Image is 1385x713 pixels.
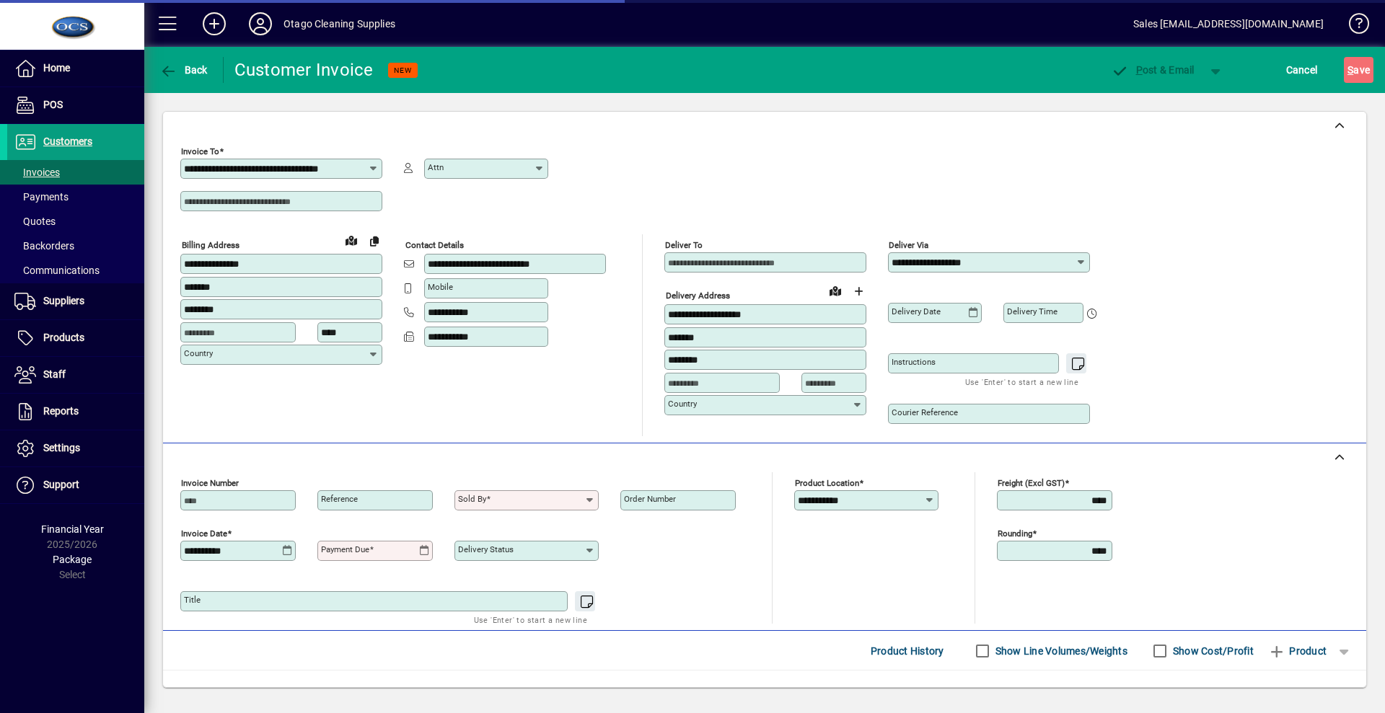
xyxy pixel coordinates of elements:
[865,638,950,664] button: Product History
[144,57,224,83] app-page-header-button: Back
[871,639,944,663] span: Product History
[998,478,1065,488] mat-label: Freight (excl GST)
[428,282,453,292] mat-label: Mobile
[181,478,239,488] mat-label: Invoice number
[7,185,144,209] a: Payments
[1104,57,1202,83] button: Post & Email
[43,442,80,453] span: Settings
[824,279,847,302] a: View on map
[1283,57,1322,83] button: Cancel
[43,479,79,490] span: Support
[184,595,201,605] mat-label: Title
[668,399,697,409] mat-label: Country
[1170,644,1254,658] label: Show Cost/Profit
[428,162,444,172] mat-label: Attn
[363,229,386,252] button: Copy to Delivery address
[1268,639,1327,663] span: Product
[14,265,100,276] span: Communications
[1007,306,1058,316] mat-label: Delivery time
[1347,64,1353,76] span: S
[458,544,514,554] mat-label: Delivery status
[14,216,56,227] span: Quotes
[340,229,363,252] a: View on map
[159,64,208,76] span: Back
[7,320,144,356] a: Products
[321,544,369,554] mat-label: Payment due
[43,99,63,110] span: POS
[181,528,227,539] mat-label: Invoice date
[43,62,70,74] span: Home
[7,50,144,87] a: Home
[889,240,928,250] mat-label: Deliver via
[14,191,69,203] span: Payments
[14,167,60,178] span: Invoices
[965,373,1078,390] mat-hint: Use 'Enter' to start a new line
[795,478,859,488] mat-label: Product location
[394,66,412,75] span: NEW
[7,283,144,319] a: Suppliers
[7,467,144,503] a: Support
[7,258,144,283] a: Communications
[7,430,144,466] a: Settings
[993,644,1127,658] label: Show Line Volumes/Weights
[1286,58,1318,81] span: Cancel
[998,528,1032,539] mat-label: Rounding
[1261,638,1334,664] button: Product
[43,295,84,306] span: Suppliers
[624,494,676,504] mat-label: Order number
[43,136,92,147] span: Customers
[14,240,74,252] span: Backorders
[321,494,358,504] mat-label: Reference
[43,332,84,343] span: Products
[1347,58,1370,81] span: ave
[234,58,374,81] div: Customer Invoice
[237,11,283,37] button: Profile
[892,306,941,316] mat-label: Delivery date
[7,357,144,393] a: Staff
[1344,57,1373,83] button: Save
[1338,3,1367,50] a: Knowledge Base
[7,87,144,123] a: POS
[7,209,144,234] a: Quotes
[43,368,66,380] span: Staff
[892,407,958,417] mat-label: Courier Reference
[1136,64,1143,76] span: P
[156,57,211,83] button: Back
[283,12,395,35] div: Otago Cleaning Supplies
[191,11,237,37] button: Add
[665,240,703,250] mat-label: Deliver To
[1133,12,1324,35] div: Sales [EMAIL_ADDRESS][DOMAIN_NAME]
[41,523,104,535] span: Financial Year
[7,394,144,430] a: Reports
[53,554,92,565] span: Package
[184,348,213,358] mat-label: Country
[181,146,219,156] mat-label: Invoice To
[474,611,587,628] mat-hint: Use 'Enter' to start a new line
[43,405,79,417] span: Reports
[458,494,486,504] mat-label: Sold by
[7,234,144,258] a: Backorders
[892,357,936,367] mat-label: Instructions
[7,160,144,185] a: Invoices
[1111,64,1195,76] span: ost & Email
[847,280,870,303] button: Choose address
